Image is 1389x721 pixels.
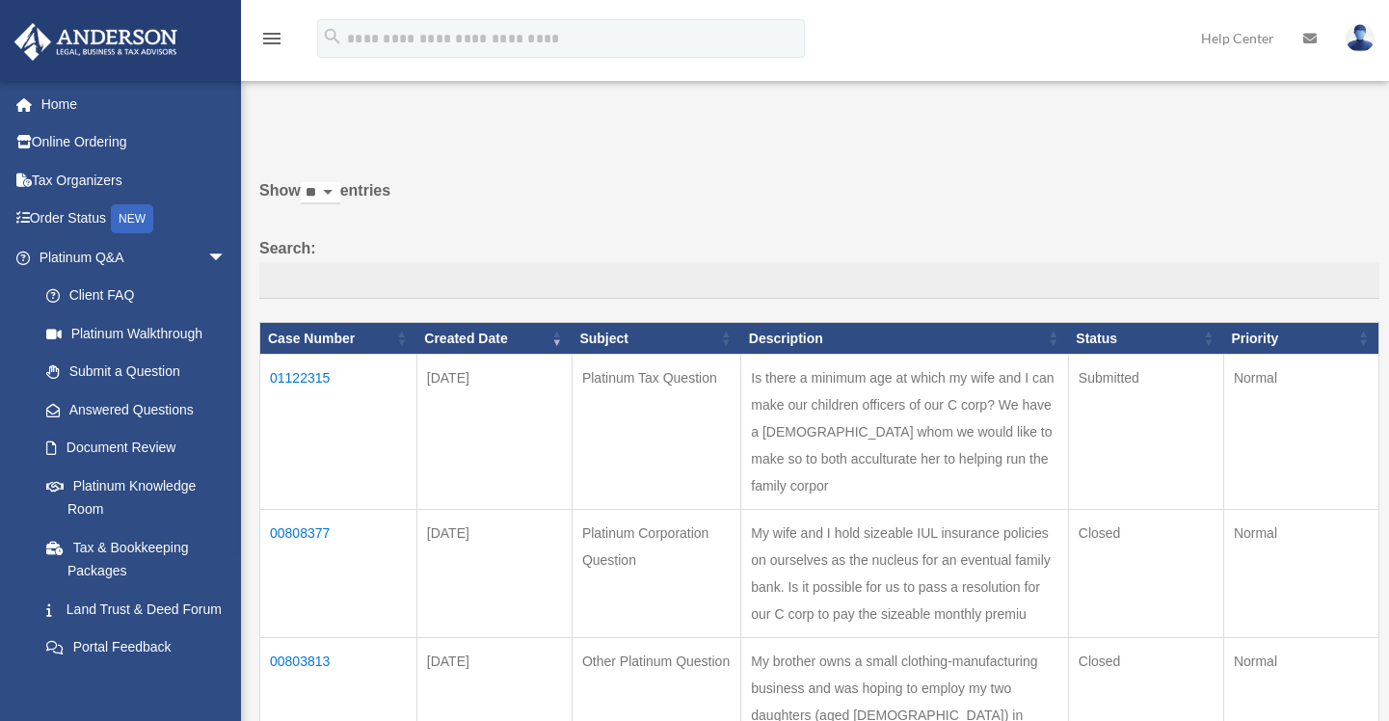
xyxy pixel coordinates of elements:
[27,628,246,667] a: Portal Feedback
[301,182,340,204] select: Showentries
[416,510,572,638] td: [DATE]
[259,262,1379,299] input: Search:
[27,429,246,467] a: Document Review
[1223,355,1378,510] td: Normal
[1068,322,1223,355] th: Status: activate to sort column ascending
[741,510,1069,638] td: My wife and I hold sizeable IUL insurance policies on ourselves as the nucleus for an eventual fa...
[27,314,246,353] a: Platinum Walkthrough
[416,322,572,355] th: Created Date: activate to sort column ascending
[1068,355,1223,510] td: Submitted
[741,322,1069,355] th: Description: activate to sort column ascending
[572,322,740,355] th: Subject: activate to sort column ascending
[1068,510,1223,638] td: Closed
[27,467,246,528] a: Platinum Knowledge Room
[27,390,236,429] a: Answered Questions
[1223,510,1378,638] td: Normal
[27,353,246,391] a: Submit a Question
[13,200,255,239] a: Order StatusNEW
[572,510,740,638] td: Platinum Corporation Question
[111,204,153,233] div: NEW
[9,23,183,61] img: Anderson Advisors Platinum Portal
[1223,322,1378,355] th: Priority: activate to sort column ascending
[27,277,246,315] a: Client FAQ
[259,177,1379,224] label: Show entries
[260,322,417,355] th: Case Number: activate to sort column ascending
[13,123,255,162] a: Online Ordering
[13,161,255,200] a: Tax Organizers
[13,238,246,277] a: Platinum Q&Aarrow_drop_down
[13,85,255,123] a: Home
[27,590,246,628] a: Land Trust & Deed Forum
[741,355,1069,510] td: Is there a minimum age at which my wife and I can make our children officers of our C corp? We ha...
[207,238,246,278] span: arrow_drop_down
[416,355,572,510] td: [DATE]
[322,26,343,47] i: search
[260,27,283,50] i: menu
[572,355,740,510] td: Platinum Tax Question
[260,510,417,638] td: 00808377
[259,235,1379,299] label: Search:
[27,528,246,590] a: Tax & Bookkeeping Packages
[1346,24,1375,52] img: User Pic
[260,34,283,50] a: menu
[260,355,417,510] td: 01122315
